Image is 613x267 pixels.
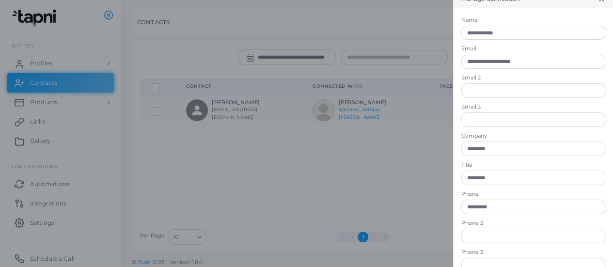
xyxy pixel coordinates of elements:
[461,190,605,198] label: Phone
[461,161,605,169] label: Title
[461,132,605,140] label: Company
[461,74,605,82] label: Email 2
[461,45,605,53] label: Email
[461,220,605,227] label: Phone 2
[461,249,605,256] label: Phone 3
[461,103,605,111] label: Email 3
